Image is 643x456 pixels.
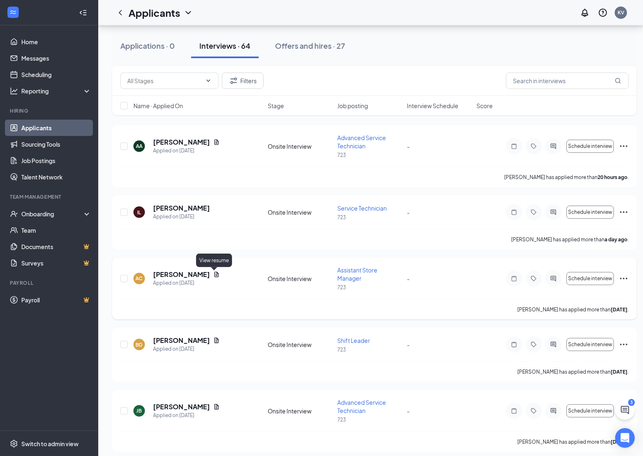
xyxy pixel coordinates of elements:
svg: ChevronLeft [115,8,125,18]
a: Messages [21,50,91,66]
div: Onsite Interview [268,407,332,415]
div: AC [136,275,143,282]
span: Advanced Service Technician [337,134,386,150]
svg: ActiveChat [548,408,558,414]
div: AA [136,143,142,150]
p: 723 [337,214,402,221]
div: Switch to admin view [21,440,79,448]
a: Home [21,34,91,50]
button: Schedule interview [566,404,614,417]
button: ChatActive [615,400,635,420]
button: Schedule interview [566,338,614,351]
svg: Ellipses [619,274,629,284]
svg: Note [509,275,519,282]
svg: MagnifyingGlass [615,77,621,84]
div: Team Management [10,193,90,200]
b: [DATE] [611,439,627,445]
input: Search in interviews [506,73,629,89]
b: [DATE] [611,306,627,313]
span: Shift Leader [337,337,370,344]
input: All Stages [127,76,202,85]
div: Onsite Interview [268,275,332,283]
svg: Tag [529,275,539,282]
svg: Filter [229,76,239,86]
svg: Document [213,271,220,278]
span: - [407,407,410,415]
span: Service Technician [337,204,387,212]
span: Schedule interview [568,342,612,347]
svg: ActiveChat [548,341,558,348]
svg: QuestionInfo [598,8,608,18]
svg: Ellipses [619,141,629,151]
span: Score [476,102,493,110]
div: 3 [628,399,635,406]
a: PayrollCrown [21,292,91,308]
div: Applied on [DATE] [153,411,220,420]
svg: Document [213,139,220,145]
div: Open Intercom Messenger [615,428,635,448]
div: View resume [196,254,232,267]
div: Hiring [10,107,90,114]
div: Applied on [DATE] [153,147,220,155]
div: Onboarding [21,210,84,218]
svg: ChevronDown [205,77,212,84]
b: [DATE] [611,369,627,375]
span: Job posting [337,102,368,110]
span: Name · Applied On [133,102,183,110]
svg: ActiveChat [548,275,558,282]
div: KV [618,9,624,16]
svg: Document [213,337,220,344]
a: Talent Network [21,169,91,185]
span: - [407,341,410,348]
svg: Collapse [79,9,87,17]
p: 723 [337,416,402,423]
p: [PERSON_NAME] has applied more than . [517,306,629,313]
div: Onsite Interview [268,142,332,150]
h5: [PERSON_NAME] [153,138,210,147]
h5: [PERSON_NAME] [153,336,210,345]
svg: Notifications [580,8,590,18]
h5: [PERSON_NAME] [153,402,210,411]
span: Advanced Service Technician [337,399,386,414]
span: Schedule interview [568,143,612,149]
div: Interviews · 64 [199,41,250,51]
svg: Note [509,341,519,348]
svg: WorkstreamLogo [9,8,17,16]
p: 723 [337,346,402,353]
div: Onsite Interview [268,340,332,349]
div: Applications · 0 [120,41,175,51]
svg: ChevronDown [183,8,193,18]
p: [PERSON_NAME] has applied more than . [511,236,629,243]
button: Schedule interview [566,272,614,285]
div: Onsite Interview [268,208,332,216]
svg: Ellipses [619,340,629,349]
svg: UserCheck [10,210,18,218]
div: Reporting [21,87,92,95]
p: 723 [337,284,402,291]
p: 723 [337,152,402,159]
div: BD [136,341,143,348]
span: - [407,143,410,150]
h5: [PERSON_NAME] [153,204,210,213]
svg: Note [509,209,519,216]
svg: ChatActive [620,405,630,415]
span: Stage [268,102,284,110]
b: 20 hours ago [598,174,627,180]
svg: Settings [10,440,18,448]
a: Team [21,222,91,238]
svg: Ellipses [619,207,629,217]
h1: Applicants [129,6,180,20]
a: Applicants [21,120,91,136]
a: Job Postings [21,152,91,169]
p: [PERSON_NAME] has applied more than . [517,438,629,445]
svg: Tag [529,341,539,348]
svg: ActiveChat [548,209,558,216]
a: Scheduling [21,66,91,83]
span: Assistant Store Manager [337,266,377,282]
button: Filter Filters [222,73,264,89]
svg: Tag [529,209,539,216]
span: Interview Schedule [407,102,458,110]
span: - [407,209,410,216]
p: [PERSON_NAME] has applied more than . [504,174,629,181]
